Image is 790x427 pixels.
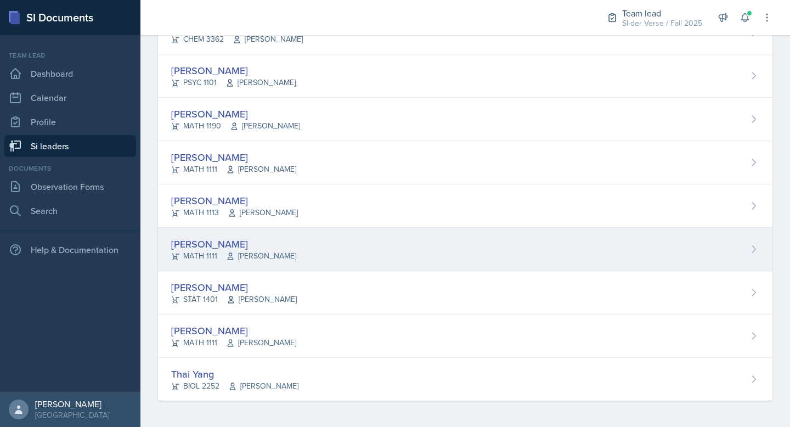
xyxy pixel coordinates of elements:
div: [PERSON_NAME] [171,193,298,208]
div: [PERSON_NAME] [35,398,109,409]
a: [PERSON_NAME] PSYC 1101[PERSON_NAME] [158,54,772,98]
div: BIOL 2252 [171,380,298,392]
a: Si leaders [4,135,136,157]
div: Team lead [4,50,136,60]
div: Documents [4,164,136,173]
a: Profile [4,111,136,133]
span: [PERSON_NAME] [233,33,303,45]
span: [PERSON_NAME] [226,164,296,175]
div: SI-der Verse / Fall 2025 [622,18,702,29]
div: [PERSON_NAME] [171,280,297,295]
div: MATH 1111 [171,337,296,349]
span: [PERSON_NAME] [230,120,300,132]
div: [PERSON_NAME] [171,150,296,165]
div: [PERSON_NAME] [171,237,296,251]
div: PSYC 1101 [171,77,296,88]
div: MATH 1190 [171,120,300,132]
span: [PERSON_NAME] [226,337,296,349]
div: Thai Yang [171,367,298,381]
span: [PERSON_NAME] [225,77,296,88]
a: [PERSON_NAME] MATH 1111[PERSON_NAME] [158,314,772,358]
span: [PERSON_NAME] [228,380,298,392]
div: Team lead [622,7,702,20]
div: [PERSON_NAME] [171,106,300,121]
div: [GEOGRAPHIC_DATA] [35,409,109,420]
div: MATH 1111 [171,250,296,262]
a: Observation Forms [4,176,136,198]
span: [PERSON_NAME] [227,294,297,305]
div: [PERSON_NAME] [171,323,296,338]
span: [PERSON_NAME] [228,207,298,218]
a: Thai Yang BIOL 2252[PERSON_NAME] [158,358,772,401]
a: Search [4,200,136,222]
a: [PERSON_NAME] MATH 1190[PERSON_NAME] [158,98,772,141]
div: MATH 1113 [171,207,298,218]
a: Calendar [4,87,136,109]
div: CHEM 3362 [171,33,303,45]
a: [PERSON_NAME] MATH 1113[PERSON_NAME] [158,184,772,228]
a: [PERSON_NAME] MATH 1111[PERSON_NAME] [158,228,772,271]
div: STAT 1401 [171,294,297,305]
div: Help & Documentation [4,239,136,261]
div: MATH 1111 [171,164,296,175]
a: Dashboard [4,63,136,85]
a: [PERSON_NAME] STAT 1401[PERSON_NAME] [158,271,772,314]
span: [PERSON_NAME] [226,250,296,262]
a: [PERSON_NAME] MATH 1111[PERSON_NAME] [158,141,772,184]
div: [PERSON_NAME] [171,63,296,78]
